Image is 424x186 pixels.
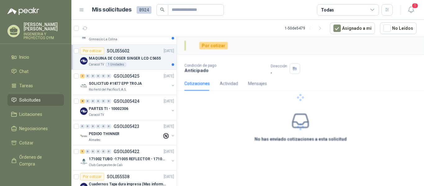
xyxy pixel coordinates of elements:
[96,99,101,103] div: 0
[89,62,104,67] p: Caracol TV
[105,62,127,67] div: 1 Unidades
[80,82,88,90] img: Company Logo
[7,66,64,77] a: Chat
[91,74,95,78] div: 0
[80,99,85,103] div: 8
[89,131,120,137] p: PEDIDO THINNER
[7,151,64,170] a: Órdenes de Compra
[85,149,90,154] div: 0
[7,80,64,92] a: Tareas
[7,137,64,149] a: Cotizar
[80,149,85,154] div: 5
[164,149,174,155] p: [DATE]
[19,125,48,132] span: Negociaciones
[80,173,104,180] div: Por cotizar
[101,149,106,154] div: 0
[80,107,88,115] img: Company Logo
[19,97,41,103] span: Solicitudes
[7,51,64,63] a: Inicio
[89,106,128,112] p: PARTES TI - 10002306
[91,149,95,154] div: 0
[7,108,64,120] a: Licitaciones
[106,74,111,78] div: 0
[85,74,90,78] div: 0
[92,5,132,14] h1: Mis solicitudes
[114,74,139,78] p: GSOL005425
[412,3,418,9] span: 1
[137,6,151,14] span: 8924
[101,99,106,103] div: 0
[89,163,123,168] p: Club Campestre de Cali
[19,154,58,167] span: Órdenes de Compra
[106,99,111,103] div: 0
[80,158,88,165] img: Company Logo
[164,174,174,180] p: [DATE]
[24,32,64,40] p: INGENIERIA Y PROYECTOS OYM
[107,175,129,179] p: SOL055538
[330,22,375,34] button: Asignado a mi
[89,56,161,61] p: MAQUINA DE COSER SINGER LCD C5655
[80,148,175,168] a: 5 0 0 0 0 0 GSOL005422[DATE] Company Logo171002 TUBO -171005 REFLECTOR - 171007 PANELClub Campest...
[89,156,166,162] p: 171002 TUBO -171005 REFLECTOR - 171007 PANEL
[80,57,88,65] img: Company Logo
[89,81,142,87] p: SOLICITUD #1877 EPP TROJA
[80,72,175,92] a: 2 0 0 0 0 0 GSOL005425[DATE] Company LogoSOLICITUD #1877 EPP TROJARio Fertil del Pacífico S.A.S.
[91,99,95,103] div: 0
[80,74,85,78] div: 2
[96,124,101,129] div: 0
[89,37,117,42] p: Gimnasio La Colina
[405,4,417,16] button: 1
[164,98,174,104] p: [DATE]
[80,133,88,140] img: Company Logo
[114,149,139,154] p: GSOL005422
[85,124,90,129] div: 0
[89,138,101,143] p: Almatec
[19,111,42,118] span: Licitaciones
[89,87,127,92] p: Rio Fertil del Pacífico S.A.S.
[7,94,64,106] a: Solicitudes
[321,7,334,13] div: Todas
[7,7,39,15] img: Logo peakr
[85,99,90,103] div: 0
[19,139,34,146] span: Cotizar
[164,48,174,54] p: [DATE]
[380,22,417,34] button: No Leídos
[7,123,64,134] a: Negociaciones
[96,74,101,78] div: 0
[80,98,175,117] a: 8 0 0 0 0 0 GSOL005424[DATE] Company LogoPARTES TI - 10002306Caracol TV
[89,112,104,117] p: Caracol TV
[114,99,139,103] p: GSOL005424
[71,45,177,70] a: Por cotizarSOL055602[DATE] Company LogoMAQUINA DE COSER SINGER LCD C5655Caracol TV1 Unidades
[114,124,139,129] p: GSOL005423
[80,47,104,55] div: Por cotizar
[101,74,106,78] div: 0
[106,149,111,154] div: 0
[164,73,174,79] p: [DATE]
[106,124,111,129] div: 0
[107,49,129,53] p: SOL055602
[19,68,29,75] span: Chat
[96,149,101,154] div: 0
[19,82,33,89] span: Tareas
[91,124,95,129] div: 0
[80,124,85,129] div: 0
[285,23,325,33] div: 1 - 50 de 5479
[101,124,106,129] div: 0
[160,7,165,12] span: search
[19,54,29,61] span: Inicio
[24,22,64,31] p: [PERSON_NAME] [PERSON_NAME]
[164,124,174,129] p: [DATE]
[80,123,175,143] a: 0 0 0 0 0 0 GSOL005423[DATE] Company LogoPEDIDO THINNERAlmatec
